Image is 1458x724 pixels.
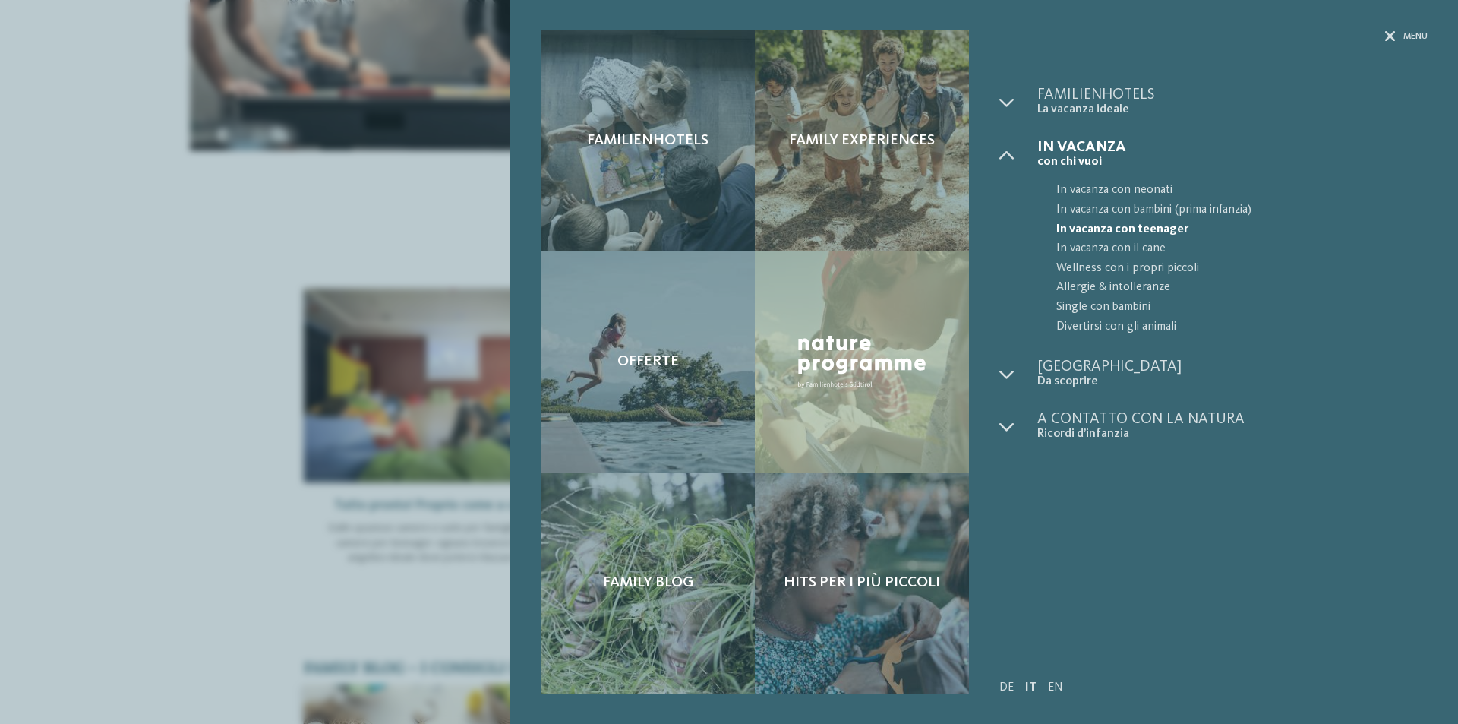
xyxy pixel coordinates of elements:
span: Da scoprire [1037,375,1428,389]
span: Divertirsi con gli animali [1056,318,1428,337]
a: Progettate delle vacanze con i vostri figli teenager? Familienhotels [541,30,755,251]
span: Menu [1403,30,1428,43]
img: Nature Programme [793,330,931,393]
a: Divertirsi con gli animali [1037,318,1428,337]
a: In vacanza con chi vuoi [1037,140,1428,169]
span: La vacanza ideale [1037,103,1428,117]
span: Single con bambini [1056,298,1428,318]
a: [GEOGRAPHIC_DATA] Da scoprire [1037,359,1428,389]
a: DE [999,681,1014,694]
a: In vacanza con teenager [1037,220,1428,240]
span: con chi vuoi [1037,155,1428,169]
span: Offerte [617,353,679,371]
span: [GEOGRAPHIC_DATA] [1037,359,1428,375]
a: Progettate delle vacanze con i vostri figli teenager? Family experiences [755,30,969,251]
a: EN [1048,681,1063,694]
a: In vacanza con neonati [1037,181,1428,201]
a: Wellness con i propri piccoli [1037,259,1428,279]
span: In vacanza con bambini (prima infanzia) [1056,201,1428,220]
a: In vacanza con bambini (prima infanzia) [1037,201,1428,220]
span: In vacanza con neonati [1056,181,1428,201]
a: Progettate delle vacanze con i vostri figli teenager? Hits per i più piccoli [755,473,969,694]
a: Familienhotels La vacanza ideale [1037,87,1428,117]
span: Familienhotels [1037,87,1428,103]
a: IT [1025,681,1037,694]
span: Wellness con i propri piccoli [1056,259,1428,279]
a: Allergie & intolleranze [1037,278,1428,298]
span: Hits per i più piccoli [784,574,940,592]
a: Progettate delle vacanze con i vostri figli teenager? Offerte [541,251,755,473]
span: Family Blog [603,574,693,592]
span: Allergie & intolleranze [1056,278,1428,298]
span: In vacanza con teenager [1056,220,1428,240]
span: Family experiences [789,131,935,150]
a: Progettate delle vacanze con i vostri figli teenager? Family Blog [541,473,755,694]
a: Progettate delle vacanze con i vostri figli teenager? Nature Programme [755,251,969,473]
a: A contatto con la natura Ricordi d’infanzia [1037,412,1428,441]
a: Single con bambini [1037,298,1428,318]
a: In vacanza con il cane [1037,239,1428,259]
span: In vacanza [1037,140,1428,155]
span: Familienhotels [587,131,708,150]
span: A contatto con la natura [1037,412,1428,427]
span: Ricordi d’infanzia [1037,427,1428,441]
span: In vacanza con il cane [1056,239,1428,259]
